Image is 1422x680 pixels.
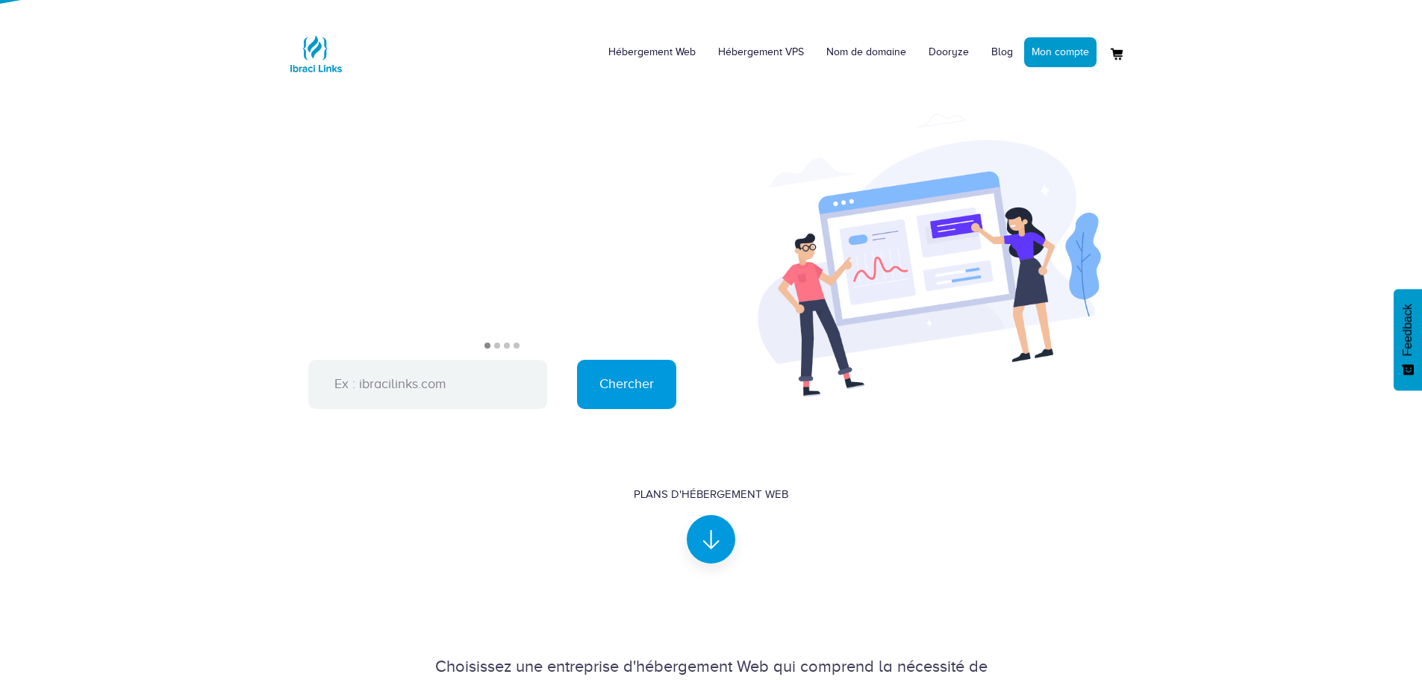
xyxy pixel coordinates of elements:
span: Feedback [1401,304,1415,356]
a: Hébergement Web [597,30,707,75]
button: Feedback - Afficher l’enquête [1394,289,1422,390]
a: Dooryze [917,30,980,75]
img: Logo Ibraci Links [286,24,346,84]
a: Blog [980,30,1024,75]
a: Nom de domaine [815,30,917,75]
a: Mon compte [1024,37,1097,67]
input: Chercher [577,360,676,409]
a: Hébergement VPS [707,30,815,75]
a: Plans d'hébergement Web [634,487,788,551]
input: Ex : ibracilinks.com [308,360,547,409]
div: Plans d'hébergement Web [634,487,788,502]
a: Logo Ibraci Links [286,11,346,84]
